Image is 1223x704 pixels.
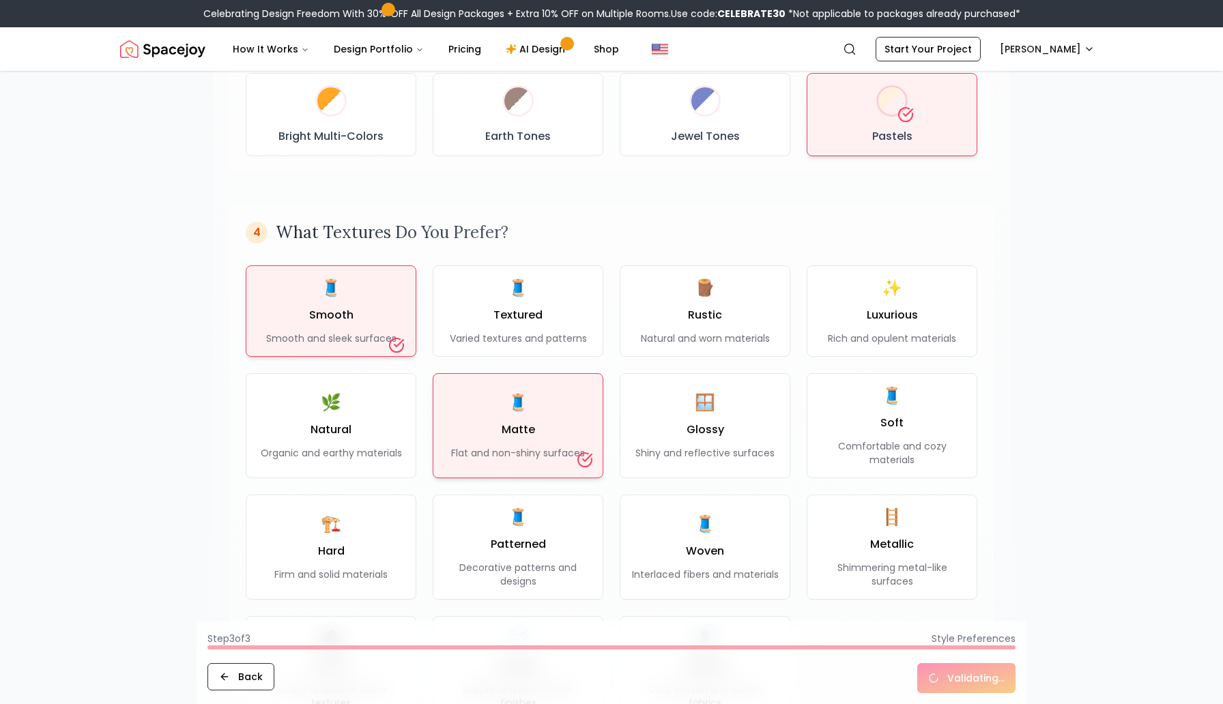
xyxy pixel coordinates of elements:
p: Decorative patterns and designs [444,561,592,588]
a: Shop [583,35,630,63]
h3: Matte [502,422,535,438]
span: 🧵 [695,513,715,535]
span: 🏗️ [321,513,341,535]
button: [PERSON_NAME] [992,37,1103,61]
div: Celebrating Design Freedom With 30% OFF All Design Packages + Extra 10% OFF on Multiple Rooms. [203,7,1020,20]
h3: Luxurious [867,307,918,323]
button: 🧵SmoothSmooth and sleek surfaces [246,265,416,357]
h3: Hard [318,543,345,559]
h3: Pastels [872,128,912,145]
button: 🌿NaturalOrganic and earthy materials [246,373,416,478]
button: ✨LuxuriousRich and opulent materials [807,265,977,357]
p: Interlaced fibers and materials [632,568,779,581]
button: Pastels [807,73,977,156]
div: 4 [246,222,268,244]
h3: Soft [880,415,904,431]
nav: Main [222,35,630,63]
h3: What Textures Do You Prefer? [276,222,508,244]
span: 🪜 [882,506,902,528]
button: How It Works [222,35,320,63]
button: Design Portfolio [323,35,435,63]
span: 🪟 [695,392,715,413]
button: Back [207,663,274,690]
button: 🪵RusticNatural and worn materials [620,265,790,357]
h3: Patterned [491,536,546,553]
p: Comfortable and cozy materials [818,439,966,467]
button: 🪟GlossyShiny and reflective surfaces [620,373,790,478]
button: Earth Tones [433,73,603,156]
span: 🧵 [508,277,528,299]
button: 🏗️HardFirm and solid materials [246,495,416,600]
h3: Natural [311,422,351,438]
button: 🧵TexturedVaried textures and patterns [433,265,603,357]
p: Varied textures and patterns [450,332,587,345]
span: 🧵 [508,506,528,528]
b: CELEBRATE30 [717,7,786,20]
a: Start Your Project [876,37,981,61]
p: Shiny and reflective surfaces [635,446,775,460]
span: Style Preferences [932,632,1016,645]
p: Firm and solid materials [274,568,388,581]
p: Organic and earthy materials [261,446,402,460]
a: Pricing [437,35,492,63]
a: Spacejoy [120,35,205,63]
button: 🧵PatternedDecorative patterns and designs [433,495,603,600]
img: United States [652,41,668,57]
button: 🧵WovenInterlaced fibers and materials [620,495,790,600]
p: Smooth and sleek surfaces [266,332,397,345]
p: Shimmering metal-like surfaces [818,561,966,588]
img: Spacejoy Logo [120,35,205,63]
span: Use code: [671,7,786,20]
h3: Textured [493,307,543,323]
span: 🪵 [695,277,715,299]
span: 🧵 [321,277,341,299]
span: 🧵 [882,385,902,407]
h3: Earth Tones [485,128,551,145]
span: ✨ [882,277,902,299]
h3: Metallic [870,536,914,553]
h3: Rustic [688,307,722,323]
h3: Woven [686,543,724,559]
button: 🪜MetallicShimmering metal-like surfaces [807,495,977,600]
h3: Jewel Tones [671,128,740,145]
button: Bright Multi-Colors [246,73,416,156]
span: Step 3 of 3 [207,632,250,645]
span: *Not applicable to packages already purchased* [786,7,1020,20]
h3: Glossy [687,422,724,438]
p: Flat and non-shiny surfaces [451,446,585,460]
button: 🧵SoftComfortable and cozy materials [807,373,977,478]
p: Rich and opulent materials [828,332,956,345]
p: Natural and worn materials [641,332,770,345]
button: 🧵MatteFlat and non-shiny surfaces [433,373,603,478]
nav: Global [120,27,1103,71]
h3: Bright Multi-Colors [278,128,384,145]
button: Jewel Tones [620,73,790,156]
span: 🌿 [321,392,341,413]
a: AI Design [495,35,580,63]
h3: Smooth [309,307,354,323]
span: 🧵 [508,392,528,413]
